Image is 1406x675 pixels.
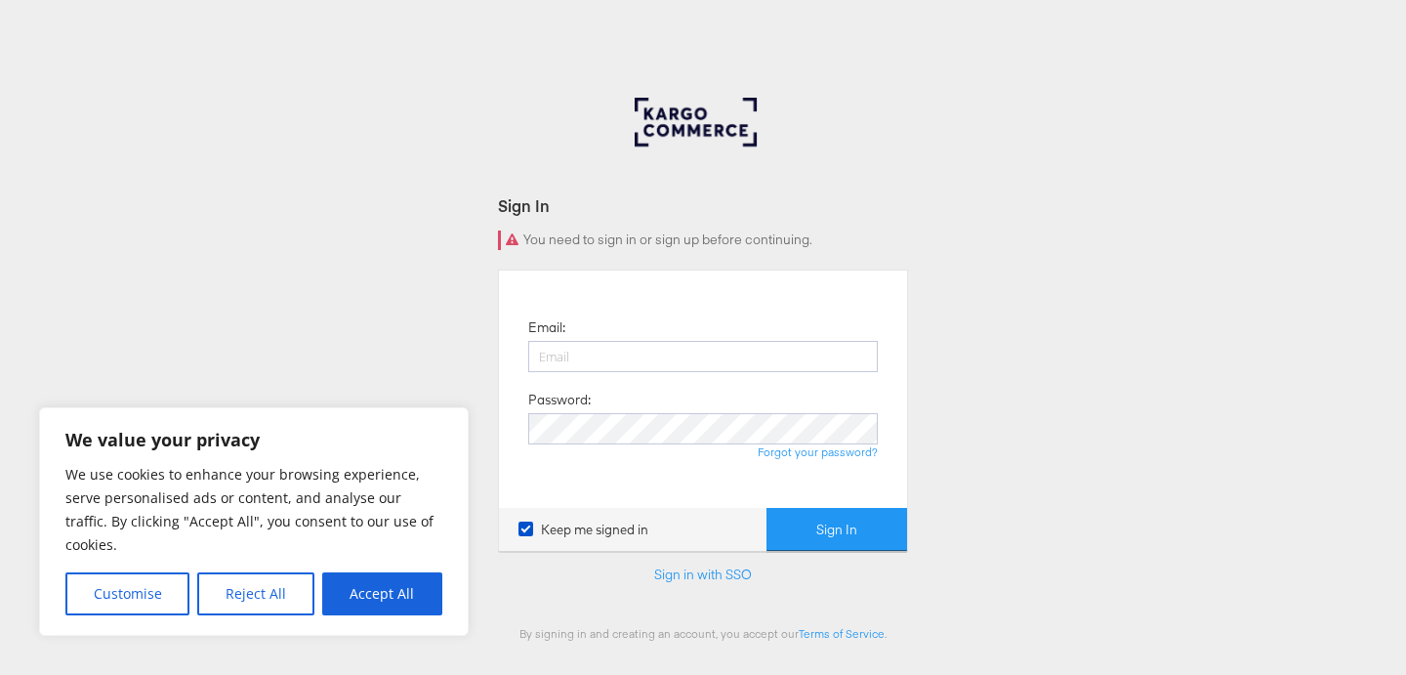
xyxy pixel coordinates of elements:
p: We value your privacy [65,428,442,451]
a: Sign in with SSO [654,566,752,583]
button: Customise [65,572,189,615]
a: Terms of Service [799,626,885,641]
p: We use cookies to enhance your browsing experience, serve personalised ads or content, and analys... [65,463,442,557]
a: Forgot your password? [758,444,878,459]
label: Password: [528,391,591,409]
div: Sign In [498,194,908,217]
button: Reject All [197,572,313,615]
button: Sign In [766,508,907,552]
label: Keep me signed in [518,521,648,539]
div: You need to sign in or sign up before continuing. [498,231,908,250]
label: Email: [528,318,565,337]
button: Accept All [322,572,442,615]
input: Email [528,341,878,372]
div: We value your privacy [39,407,469,636]
div: By signing in and creating an account, you accept our . [498,626,908,641]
